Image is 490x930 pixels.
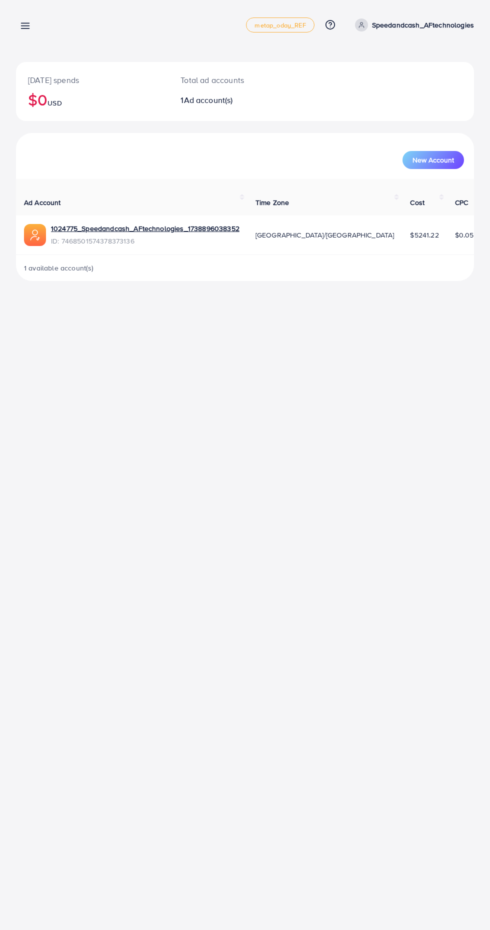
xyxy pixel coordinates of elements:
[410,197,424,207] span: Cost
[180,74,271,86] p: Total ad accounts
[351,18,474,31] a: Speedandcash_AFtechnologies
[24,197,61,207] span: Ad Account
[255,230,394,240] span: [GEOGRAPHIC_DATA]/[GEOGRAPHIC_DATA]
[455,230,474,240] span: $0.05
[410,230,438,240] span: $5241.22
[255,197,289,207] span: Time Zone
[246,17,314,32] a: metap_oday_REF
[412,156,454,163] span: New Account
[28,74,156,86] p: [DATE] spends
[254,22,305,28] span: metap_oday_REF
[51,236,239,246] span: ID: 7468501574378373136
[455,197,468,207] span: CPC
[28,90,156,109] h2: $0
[47,98,61,108] span: USD
[24,263,94,273] span: 1 available account(s)
[180,95,271,105] h2: 1
[51,223,239,233] a: 1024775_Speedandcash_AFtechnologies_1738896038352
[24,224,46,246] img: ic-ads-acc.e4c84228.svg
[184,94,233,105] span: Ad account(s)
[402,151,464,169] button: New Account
[372,19,474,31] p: Speedandcash_AFtechnologies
